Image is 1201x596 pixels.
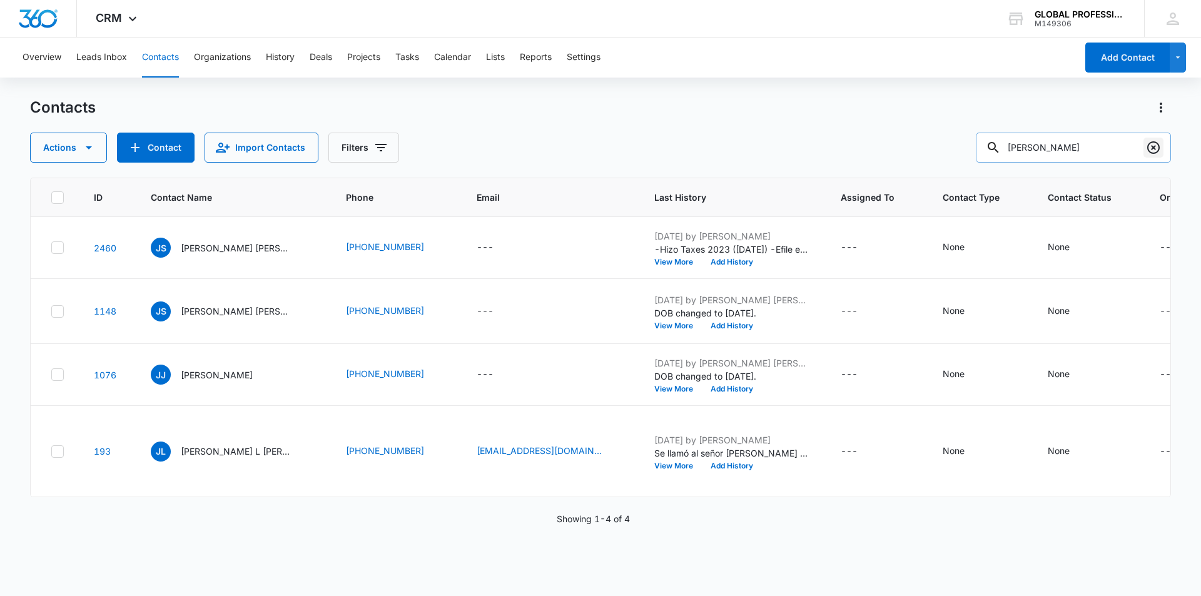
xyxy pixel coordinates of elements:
[181,305,293,318] p: [PERSON_NAME] [PERSON_NAME] and [PERSON_NAME] [PERSON_NAME]
[654,447,811,460] p: Se llamó al señor [PERSON_NAME] pero las llamadas se transferían al correo de voz (pertenece a la...
[841,367,880,382] div: Assigned To - - Select to Edit Field
[1048,191,1112,204] span: Contact Status
[1160,240,1199,255] div: Organization - - Select to Edit Field
[654,462,702,470] button: View More
[96,11,122,24] span: CRM
[1048,240,1070,253] div: None
[1160,304,1177,319] div: ---
[654,370,811,383] p: DOB changed to [DATE].
[347,38,380,78] button: Projects
[346,367,424,380] a: [PHONE_NUMBER]
[943,444,965,457] div: None
[477,444,624,459] div: Email - joseluissantiago94@gmail.com - Select to Edit Field
[1048,444,1070,457] div: None
[702,385,762,393] button: Add History
[943,367,965,380] div: None
[654,243,811,256] p: -Hizo Taxes 2023 ([DATE]) -Efile enviado por [PERSON_NAME] [DATE] 1:41pm -Efile Status: Aceptado ...
[94,243,116,253] a: Navigate to contact details page for JOSE SIERRA ARGUETA
[1160,240,1177,255] div: ---
[194,38,251,78] button: Organizations
[346,304,447,319] div: Phone - (985) 222-8103 - Select to Edit Field
[477,304,494,319] div: ---
[654,191,793,204] span: Last History
[151,365,275,385] div: Contact Name - Jose J SIERRA - Select to Edit Field
[477,444,602,457] a: [EMAIL_ADDRESS][DOMAIN_NAME]
[346,240,447,255] div: Phone - (985) 222-8103 - Select to Edit Field
[1048,367,1070,380] div: None
[151,301,171,321] span: JS
[477,367,516,382] div: Email - - Select to Edit Field
[1160,367,1199,382] div: Organization - - Select to Edit Field
[76,38,127,78] button: Leads Inbox
[94,370,116,380] a: Navigate to contact details page for Jose J SIERRA
[557,512,630,525] p: Showing 1-4 of 4
[94,306,116,316] a: Navigate to contact details page for Jose SIERRA ARGUETA and ZOILA AGUILERA DIAZ
[151,442,171,462] span: JL
[654,356,811,370] p: [DATE] by [PERSON_NAME] [PERSON_NAME]
[477,304,516,319] div: Email - - Select to Edit Field
[520,38,552,78] button: Reports
[205,133,318,163] button: Import Contacts
[346,240,424,253] a: [PHONE_NUMBER]
[181,241,293,255] p: [PERSON_NAME] [PERSON_NAME]
[654,306,811,320] p: DOB changed to [DATE].
[30,98,96,117] h1: Contacts
[1160,444,1199,459] div: Organization - - Select to Edit Field
[1035,19,1126,28] div: account id
[94,191,103,204] span: ID
[654,258,702,266] button: View More
[477,240,516,255] div: Email - - Select to Edit Field
[477,367,494,382] div: ---
[1160,304,1199,319] div: Organization - - Select to Edit Field
[702,258,762,266] button: Add History
[346,367,447,382] div: Phone - (985) 351-6576 - Select to Edit Field
[654,230,811,243] p: [DATE] by [PERSON_NAME]
[1048,367,1092,382] div: Contact Status - None - Select to Edit Field
[151,238,316,258] div: Contact Name - JOSE SIERRA ARGUETA - Select to Edit Field
[151,301,316,321] div: Contact Name - Jose SIERRA ARGUETA and ZOILA AGUILERA DIAZ - Select to Edit Field
[654,433,811,447] p: [DATE] by [PERSON_NAME]
[841,444,858,459] div: ---
[976,133,1171,163] input: Search Contacts
[477,240,494,255] div: ---
[142,38,179,78] button: Contacts
[841,367,858,382] div: ---
[346,444,424,457] a: [PHONE_NUMBER]
[1151,98,1171,118] button: Actions
[117,133,195,163] button: Add Contact
[151,238,171,258] span: JS
[943,240,987,255] div: Contact Type - None - Select to Edit Field
[151,191,298,204] span: Contact Name
[943,304,987,319] div: Contact Type - None - Select to Edit Field
[567,38,600,78] button: Settings
[943,304,965,317] div: None
[841,191,894,204] span: Assigned To
[654,293,811,306] p: [DATE] by [PERSON_NAME] [PERSON_NAME]
[943,367,987,382] div: Contact Type - None - Select to Edit Field
[1048,304,1070,317] div: None
[310,38,332,78] button: Deals
[181,368,253,381] p: [PERSON_NAME]
[395,38,419,78] button: Tasks
[841,304,880,319] div: Assigned To - - Select to Edit Field
[151,365,171,385] span: JJ
[943,444,987,459] div: Contact Type - None - Select to Edit Field
[1160,444,1177,459] div: ---
[841,240,880,255] div: Assigned To - - Select to Edit Field
[654,385,702,393] button: View More
[702,322,762,330] button: Add History
[346,304,424,317] a: [PHONE_NUMBER]
[346,191,428,204] span: Phone
[1048,444,1092,459] div: Contact Status - None - Select to Edit Field
[1048,240,1092,255] div: Contact Status - None - Select to Edit Field
[486,38,505,78] button: Lists
[94,446,111,457] a: Navigate to contact details page for Jose L SANTIAGO CRUZ and OFELIA SIERRA
[181,445,293,458] p: [PERSON_NAME] L [PERSON_NAME] and [PERSON_NAME]
[266,38,295,78] button: History
[1035,9,1126,19] div: account name
[654,322,702,330] button: View More
[1160,367,1177,382] div: ---
[434,38,471,78] button: Calendar
[30,133,107,163] button: Actions
[943,240,965,253] div: None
